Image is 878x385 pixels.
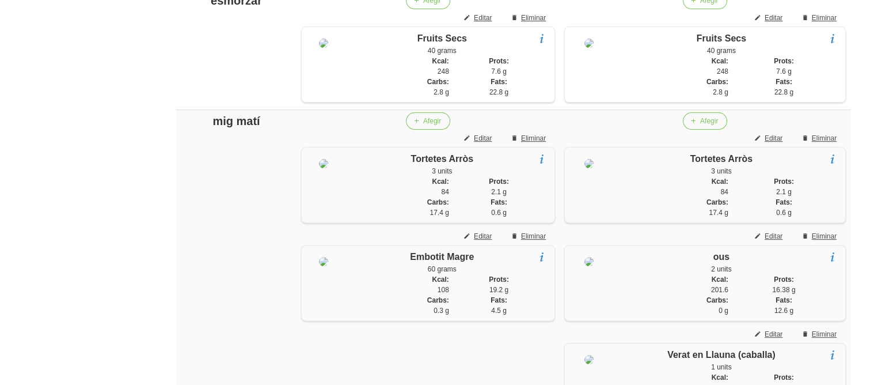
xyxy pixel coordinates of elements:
span: Editar [474,231,492,241]
button: Eliminar [504,228,555,245]
span: Eliminar [812,231,837,241]
button: Afegir [406,112,450,130]
strong: Kcal: [711,275,728,284]
span: 0 g [719,307,728,315]
span: 3 units [711,167,731,175]
span: 3 units [432,167,452,175]
span: 12.6 g [774,307,793,315]
button: Eliminar [504,9,555,27]
button: Eliminar [795,9,846,27]
img: 8ea60705-12ae-42e8-83e1-4ba62b1261d5%2Ffoods%2F35747-tortetes-jpg.jpg [584,159,594,168]
strong: Kcal: [711,178,728,186]
img: 8ea60705-12ae-42e8-83e1-4ba62b1261d5%2Ffoods%2F58016-caballa-transparente-png.png [584,355,594,364]
span: 248 [438,67,449,76]
span: 2.1 g [776,188,792,196]
span: 17.4 g [430,209,448,217]
span: Eliminar [812,13,837,23]
span: 16.38 g [772,286,795,294]
span: Afegir [700,116,718,126]
span: Verat en Llauna (caballa) [667,350,776,360]
span: 0.3 g [434,307,449,315]
span: 84 [441,188,448,196]
span: Tortetes Arròs [690,154,752,164]
button: Editar [747,228,792,245]
span: 7.6 g [491,67,507,76]
strong: Kcal: [711,373,728,382]
span: 40 grams [707,47,736,55]
strong: Kcal: [432,57,448,65]
button: Editar [457,228,501,245]
strong: Prots: [774,275,794,284]
span: Fruits Secs [417,33,467,43]
span: 108 [438,286,449,294]
span: Eliminar [521,13,546,23]
span: 17.4 g [709,209,728,217]
span: 84 [720,188,728,196]
button: Eliminar [795,130,846,147]
span: 2.8 g [713,88,728,96]
span: Embotit Magre [410,252,474,262]
strong: Prots: [774,373,794,382]
button: Editar [747,9,792,27]
strong: Fats: [776,78,792,86]
strong: Carbs: [427,198,449,206]
span: Tortetes Arròs [411,154,473,164]
img: 8ea60705-12ae-42e8-83e1-4ba62b1261d5%2Ffoods%2F11072-pernil-i-llom-jpg.jpg [319,257,328,266]
span: 248 [717,67,728,76]
strong: Kcal: [432,178,448,186]
button: Editar [457,9,501,27]
button: Eliminar [795,326,846,343]
strong: Carbs: [427,296,449,304]
button: Afegir [683,112,727,130]
strong: Prots: [774,178,794,186]
strong: Fats: [491,78,507,86]
button: Eliminar [504,130,555,147]
span: Editar [765,13,782,23]
span: 2.8 g [434,88,449,96]
span: Editar [474,133,492,144]
strong: Carbs: [706,198,728,206]
img: 8ea60705-12ae-42e8-83e1-4ba62b1261d5%2Ffoods%2F63453-fruits-secs-jpg.jpg [319,39,328,48]
img: 8ea60705-12ae-42e8-83e1-4ba62b1261d5%2Ffoods%2F97164-ous-jpg.jpg [584,257,594,266]
button: Editar [747,130,792,147]
span: Fruits Secs [697,33,746,43]
strong: Fats: [776,198,792,206]
strong: Prots: [489,57,509,65]
span: ous [713,252,729,262]
img: 8ea60705-12ae-42e8-83e1-4ba62b1261d5%2Ffoods%2F35747-tortetes-jpg.jpg [319,159,328,168]
span: Editar [765,329,782,339]
span: 60 grams [428,265,457,273]
strong: Kcal: [432,275,448,284]
button: Editar [747,326,792,343]
span: 201.6 [711,286,728,294]
span: 2.1 g [491,188,507,196]
strong: Kcal: [711,57,728,65]
span: 2 units [711,265,731,273]
span: 0.6 g [491,209,507,217]
button: Editar [457,130,501,147]
span: 4.5 g [491,307,507,315]
strong: Fats: [491,198,507,206]
button: Eliminar [795,228,846,245]
span: 40 grams [428,47,457,55]
strong: Prots: [774,57,794,65]
strong: Fats: [776,296,792,304]
span: Eliminar [521,133,546,144]
span: Editar [474,13,492,23]
span: 1 units [711,363,731,371]
span: Editar [765,133,782,144]
span: Editar [765,231,782,241]
strong: Fats: [491,296,507,304]
div: mig matí [181,112,292,130]
img: 8ea60705-12ae-42e8-83e1-4ba62b1261d5%2Ffoods%2F63453-fruits-secs-jpg.jpg [584,39,594,48]
span: 7.6 g [776,67,792,76]
span: 0.6 g [776,209,792,217]
span: Afegir [423,116,441,126]
strong: Prots: [489,275,509,284]
span: Eliminar [812,133,837,144]
strong: Carbs: [706,296,728,304]
span: Eliminar [521,231,546,241]
span: 19.2 g [489,286,508,294]
strong: Prots: [489,178,509,186]
span: 22.8 g [774,88,793,96]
